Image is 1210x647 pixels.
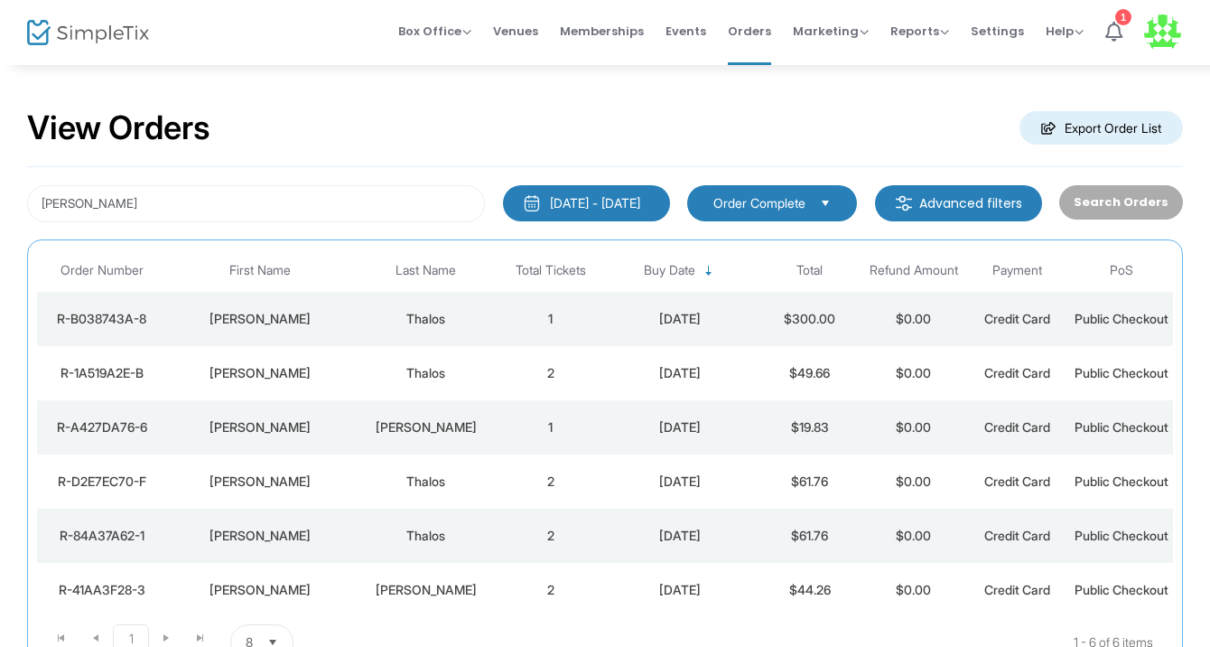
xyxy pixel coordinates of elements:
[172,527,349,545] div: Mariam
[813,193,838,213] button: Select
[42,473,163,491] div: R-D2E7EC70-F
[895,194,913,212] img: filter
[984,311,1050,326] span: Credit Card
[861,346,965,400] td: $0.00
[758,509,861,563] td: $61.76
[523,194,541,212] img: monthly
[1075,528,1168,543] span: Public Checkout
[875,185,1042,221] m-button: Advanced filters
[607,310,753,328] div: 7/6/2025
[984,528,1050,543] span: Credit Card
[758,249,861,292] th: Total
[1075,365,1168,380] span: Public Checkout
[702,264,716,278] span: Sortable
[758,292,861,346] td: $300.00
[984,365,1050,380] span: Credit Card
[861,400,965,455] td: $0.00
[607,473,753,491] div: 3/17/2024
[229,263,291,278] span: First Name
[560,8,644,54] span: Memberships
[42,364,163,382] div: R-1A519A2E-B
[984,582,1050,597] span: Credit Card
[890,23,949,40] span: Reports
[713,194,805,212] span: Order Complete
[861,455,965,509] td: $0.00
[172,310,349,328] div: Mariam
[498,455,602,509] td: 2
[358,310,494,328] div: Thalos
[992,263,1042,278] span: Payment
[861,292,965,346] td: $0.00
[398,23,471,40] span: Box Office
[861,509,965,563] td: $0.00
[172,581,349,599] div: Maria
[1075,311,1168,326] span: Public Checkout
[493,8,538,54] span: Venues
[42,310,163,328] div: R-B038743A-8
[42,581,163,599] div: R-41AA3F28-3
[358,581,494,599] div: Melton
[503,185,670,221] button: [DATE] - [DATE]
[1110,263,1133,278] span: PoS
[1046,23,1084,40] span: Help
[758,455,861,509] td: $61.76
[498,346,602,400] td: 2
[607,418,753,436] div: 9/21/2024
[984,419,1050,435] span: Credit Card
[27,185,485,222] input: Search by name, email, phone, order number, ip address, or last 4 digits of card
[27,108,210,148] h2: View Orders
[758,346,861,400] td: $49.66
[861,249,965,292] th: Refund Amount
[172,364,349,382] div: Mariam
[1019,111,1183,145] m-button: Export Order List
[42,418,163,436] div: R-A427DA76-6
[358,418,494,436] div: Yeboah
[498,249,602,292] th: Total Tickets
[861,563,965,617] td: $0.00
[1075,582,1168,597] span: Public Checkout
[607,581,753,599] div: 5/13/2022
[498,509,602,563] td: 2
[550,194,640,212] div: [DATE] - [DATE]
[37,249,1173,617] div: Data table
[1075,474,1168,489] span: Public Checkout
[644,263,695,278] span: Buy Date
[396,263,456,278] span: Last Name
[60,263,144,278] span: Order Number
[1075,419,1168,435] span: Public Checkout
[498,400,602,455] td: 1
[758,400,861,455] td: $19.83
[498,563,602,617] td: 2
[665,8,706,54] span: Events
[1115,9,1131,25] div: 1
[172,473,349,491] div: Mariam
[498,292,602,346] td: 1
[607,364,753,382] div: 3/1/2025
[358,364,494,382] div: Thalos
[358,473,494,491] div: Thalos
[793,23,869,40] span: Marketing
[728,8,771,54] span: Orders
[607,527,753,545] div: 1/31/2024
[358,527,494,545] div: Thalos
[758,563,861,617] td: $44.26
[172,418,349,436] div: Emmanuella
[971,8,1024,54] span: Settings
[42,527,163,545] div: R-84A37A62-1
[984,474,1050,489] span: Credit Card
